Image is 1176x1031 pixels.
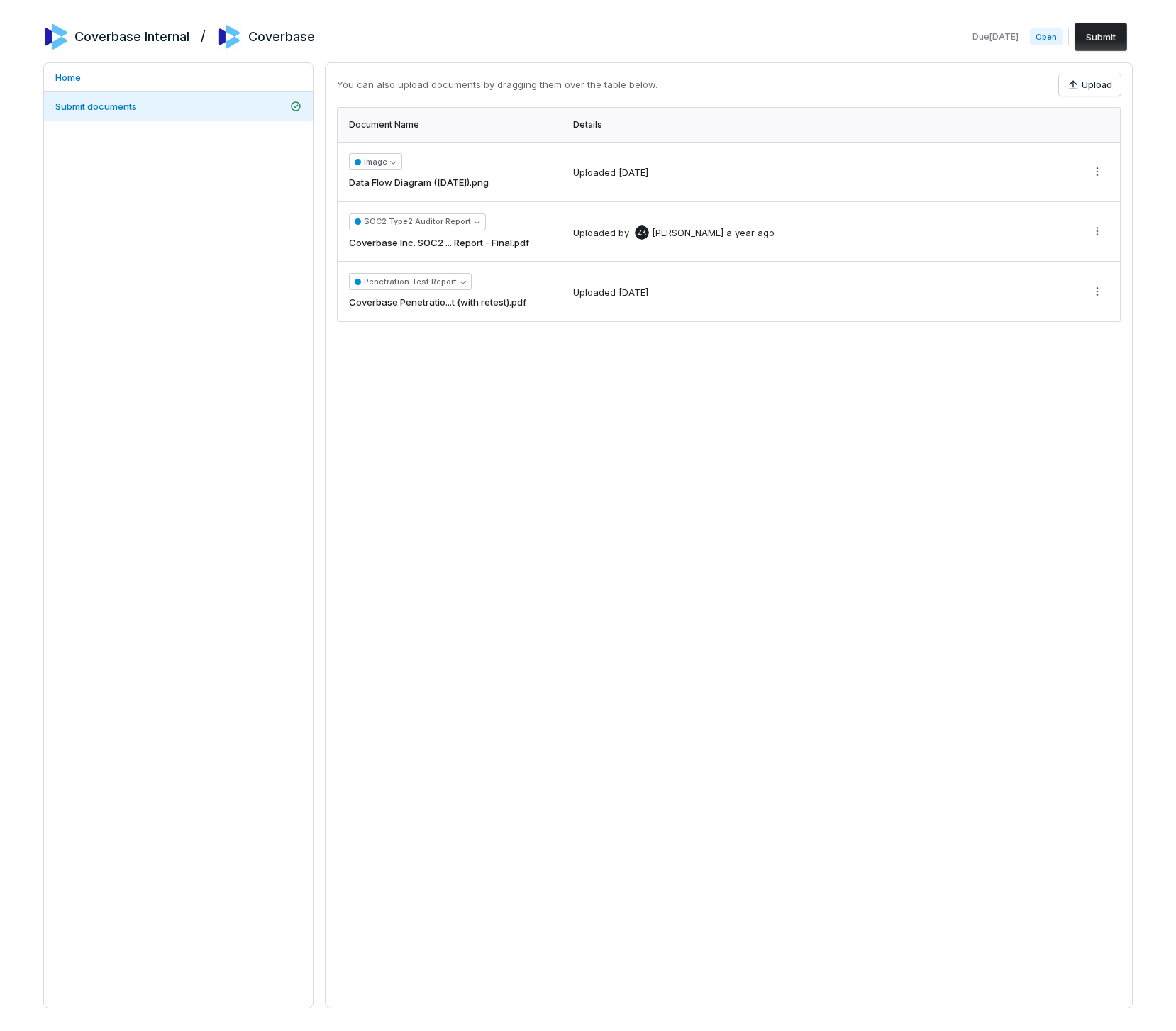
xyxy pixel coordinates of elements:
[201,24,206,45] h2: /
[1059,74,1121,96] button: Upload
[1086,221,1109,242] button: More actions
[74,28,189,46] h2: Coverbase Internal
[1086,281,1109,302] button: More actions
[1086,161,1109,182] button: More actions
[1075,23,1127,51] button: Submit
[618,286,648,300] div: [DATE]
[1030,28,1063,45] span: Open
[972,31,1019,43] span: Due [DATE]
[652,226,723,240] span: [PERSON_NAME]
[349,176,489,190] span: Data Flow Diagram ([DATE]).png
[618,166,648,180] div: [DATE]
[618,225,723,240] div: by
[726,226,775,240] div: a year ago
[55,101,137,112] span: Submit documents
[349,119,556,130] div: Document Name
[573,166,648,180] div: Uploaded
[349,236,529,250] span: Coverbase Inc. SOC2 ... Report - Final.pdf
[44,92,313,121] a: Submit documents
[573,225,775,240] div: Uploaded
[573,119,1069,130] div: Details
[349,153,402,170] button: Image
[248,28,315,46] h2: Coverbase
[337,78,658,92] p: You can also upload documents by dragging them over the table below.
[635,225,649,240] span: ZK
[349,273,472,290] button: Penetration Test Report
[44,63,313,91] a: Home
[573,286,648,300] div: Uploaded
[349,213,486,230] button: SOC2 Type2 Auditor Report
[349,296,526,310] span: Coverbase Penetratio...t (with retest).pdf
